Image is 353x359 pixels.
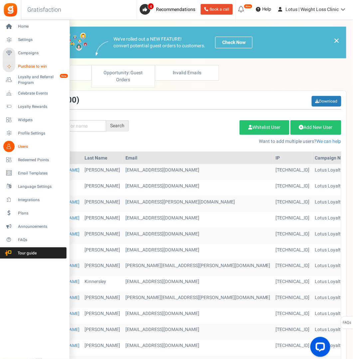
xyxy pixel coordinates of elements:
em: New [60,74,68,78]
span: Help [261,6,271,13]
td: [TECHNICAL_ID] [273,292,312,308]
a: Check Now [215,37,253,48]
td: customer [123,340,273,356]
span: Settings [18,37,65,43]
th: IP [273,152,312,164]
a: Settings [3,34,67,46]
td: [PERSON_NAME] [82,228,123,244]
td: customer [123,276,273,292]
span: Loyalty Rewards [18,104,65,110]
a: 4 Recommendations [140,4,198,15]
span: Plans [18,210,65,216]
td: [TECHNICAL_ID] [273,228,312,244]
td: [PERSON_NAME] [82,324,123,340]
a: Loyalty Rewards [3,101,67,112]
td: [TECHNICAL_ID] [273,340,312,356]
img: images [96,41,108,56]
span: Home [18,24,65,29]
td: customer [123,212,273,228]
td: [PERSON_NAME] [82,340,123,356]
span: Redeemed Points [18,157,65,163]
th: Email [123,152,273,164]
td: [PERSON_NAME] [82,244,123,260]
a: Home [3,21,67,32]
a: Email Templates [3,168,67,179]
td: customer [123,228,273,244]
a: Loyalty and Referral Program New [3,74,67,86]
span: Purchase to win [18,64,65,69]
a: Language Settings [3,181,67,192]
td: [PERSON_NAME] [82,308,123,324]
td: customer [123,292,273,308]
td: [TECHNICAL_ID] [273,164,312,180]
span: Users [18,144,65,150]
td: [PERSON_NAME] [82,260,123,276]
td: customer [123,324,273,340]
span: Announcements [18,224,65,229]
td: [TECHNICAL_ID] [273,276,312,292]
span: 4 [148,3,154,10]
a: Book a call [201,4,233,15]
td: customer [123,180,273,196]
img: Gratisfaction [3,2,18,17]
a: Opportunity: Guest Orders [91,65,155,88]
span: Language Settings [18,184,65,189]
span: Email Templates [18,171,65,176]
a: Download [312,96,341,107]
th: Last Name [82,152,123,164]
div: Search [106,120,129,132]
td: [PERSON_NAME] [82,292,123,308]
span: Widgets [18,117,65,123]
a: Widgets [3,114,67,126]
a: Integrations [3,194,67,205]
a: Celebrate Events [3,88,67,99]
td: [TECHNICAL_ID] [273,244,312,260]
span: Campaigns [18,50,65,56]
td: [TECHNICAL_ID] [273,196,312,212]
a: × [334,37,340,45]
td: customer [123,164,273,180]
td: customer [123,244,273,260]
span: Lotus | Weight Loss Clinic [286,6,339,13]
a: Profile Settings [3,128,67,139]
a: Purchase to win [3,61,67,72]
span: FAQs [18,237,65,243]
td: customer [123,308,273,324]
a: Add New User [290,120,341,135]
span: Integrations [18,197,65,203]
td: [TECHNICAL_ID] [273,308,312,324]
span: Profile Settings [18,131,65,136]
td: [PERSON_NAME] [82,180,123,196]
em: New [244,4,253,9]
span: FAQs [343,317,352,329]
td: [TECHNICAL_ID] [273,212,312,228]
a: Plans [3,207,67,219]
td: [PERSON_NAME] [82,164,123,180]
td: customer [123,196,273,212]
span: Loyalty and Referral Program [18,74,67,86]
td: [PERSON_NAME] [82,196,123,212]
a: We can help [317,138,341,145]
td: [PERSON_NAME] [82,212,123,228]
td: Kinnersley [82,276,123,292]
td: [TECHNICAL_ID] [273,260,312,276]
a: Users [3,141,67,152]
span: Recommendations [156,6,195,13]
a: Redeemed Points [3,154,67,166]
h3: Gratisfaction [20,3,69,17]
a: Campaigns [3,48,67,59]
td: [TECHNICAL_ID] [273,180,312,196]
a: Whitelist User [240,120,289,135]
span: Celebrate Events [18,91,65,96]
td: [TECHNICAL_ID] [273,324,312,340]
a: FAQs [3,234,67,245]
a: Help [253,4,274,15]
td: customer [123,260,273,276]
span: Tour guide [3,250,50,256]
a: Announcements [3,221,67,232]
p: We've rolled out a NEW FEATURE! convert potential guest orders to customers. [113,36,205,49]
a: Invalid Emails [155,65,219,81]
p: Want to add multiple users? [139,138,341,145]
